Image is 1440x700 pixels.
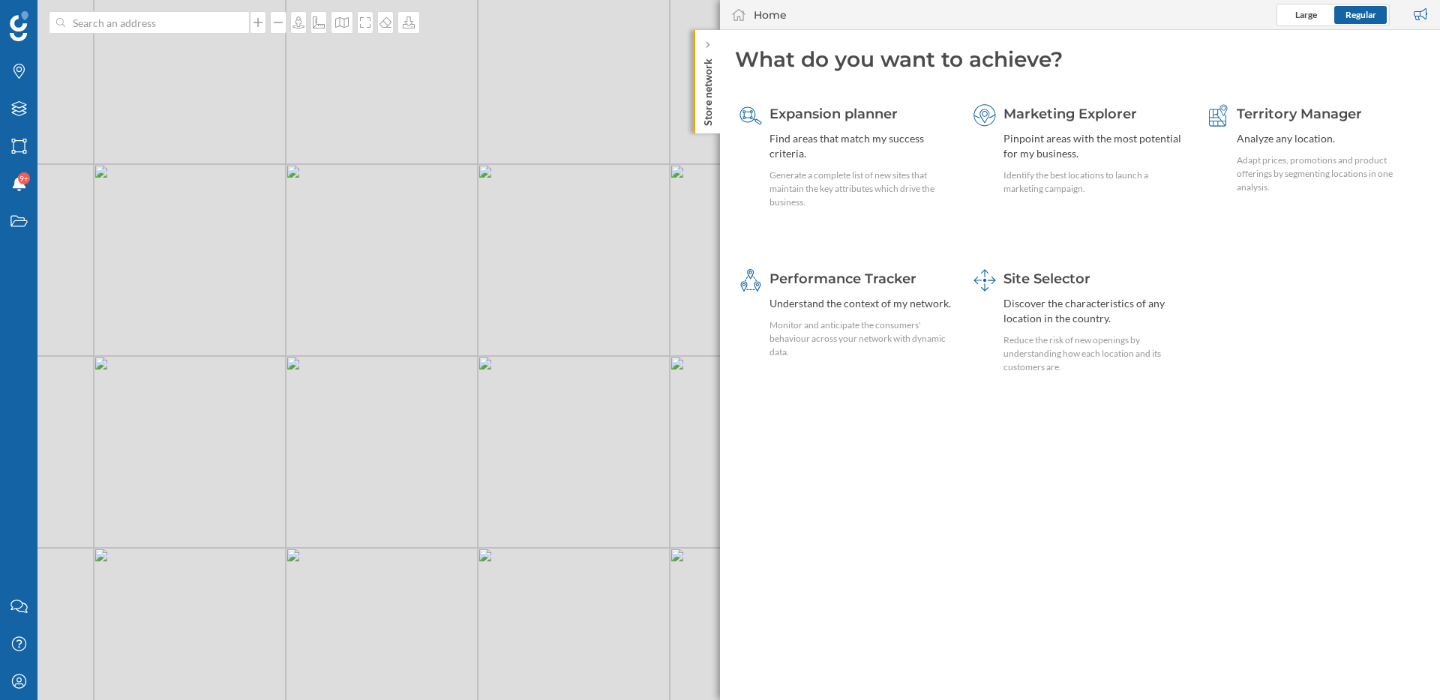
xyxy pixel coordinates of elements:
[769,131,953,161] div: Find areas that match my success criteria.
[1003,106,1137,122] span: Marketing Explorer
[700,52,715,126] p: Store network
[769,271,916,287] span: Performance Tracker
[1237,131,1420,146] div: Analyze any location.
[1003,271,1090,287] span: Site Selector
[1003,131,1187,161] div: Pinpoint areas with the most potential for my business.
[735,45,1425,73] div: What do you want to achieve?
[1295,9,1317,20] span: Large
[1003,296,1187,326] div: Discover the characteristics of any location in the country.
[754,7,787,22] div: Home
[1003,334,1187,374] div: Reduce the risk of new openings by understanding how each location and its customers are.
[739,104,762,127] img: search-areas.svg
[30,10,103,24] span: Assistance
[769,169,953,209] div: Generate a complete list of new sites that maintain the key attributes which drive the business.
[1237,154,1420,194] div: Adapt prices, promotions and product offerings by segmenting locations in one analysis.
[769,106,898,122] span: Expansion planner
[973,269,996,292] img: dashboards-manager.svg
[1345,9,1376,20] span: Regular
[1003,169,1187,196] div: Identify the best locations to launch a marketing campaign.
[1237,106,1362,122] span: Territory Manager
[739,269,762,292] img: monitoring-360.svg
[10,11,28,41] img: Geoblink Logo
[19,171,28,186] span: 9+
[973,104,996,127] img: explorer.svg
[1207,104,1229,127] img: territory-manager.svg
[769,296,953,311] div: Understand the context of my network.
[769,319,953,359] div: Monitor and anticipate the consumers' behaviour across your network with dynamic data.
